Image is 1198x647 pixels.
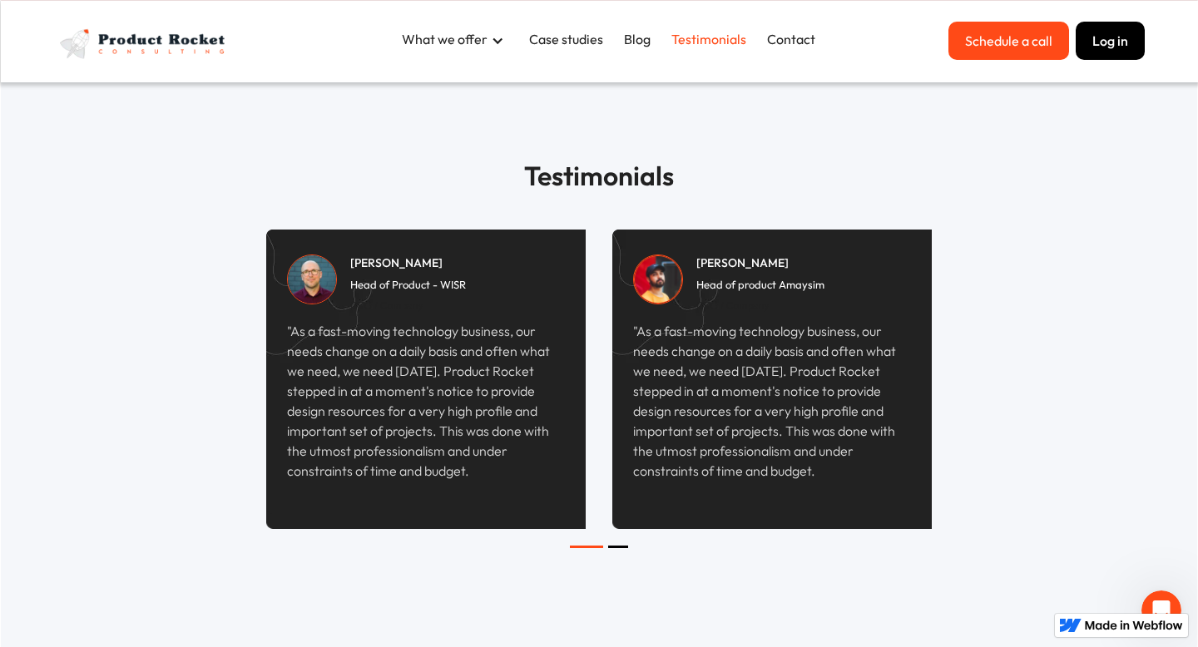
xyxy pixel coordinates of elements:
div: What we offer [394,22,521,59]
button: Log in [1076,22,1145,60]
a: Schedule a call [948,22,1069,60]
h1: Head of Product - WISR [350,279,466,290]
h3: [PERSON_NAME] [350,254,466,271]
a: Blog [616,22,659,57]
p: "As a fast-moving technology business, our needs change on a daily basis and often what we need, ... [633,321,911,481]
div: 2 of 3 [612,230,932,529]
p: "As a fast-moving technology business, our needs change on a daily basis and often what we need, ... [287,321,565,481]
iframe: Intercom live chat [1141,590,1181,630]
img: Made in Webflow [1085,620,1183,630]
div: CEO / Company [696,299,824,313]
div: What we offer [402,30,488,48]
h1: Head of product Amaysim [696,279,824,290]
h2: Testimonials [100,155,1098,196]
div: CEO / Company [350,299,466,313]
div: Show slide 1 of 2 [570,546,603,548]
a: Contact [759,22,824,57]
h3: [PERSON_NAME] [696,254,824,271]
div: carousel [266,230,932,579]
img: Product Rocket full light logo [55,22,234,66]
div: Show slide 2 of 2 [608,546,628,548]
div: 1 of 3 [266,230,586,529]
a: Case studies [521,22,611,57]
a: home [55,22,234,66]
a: Testimonials [663,22,755,57]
